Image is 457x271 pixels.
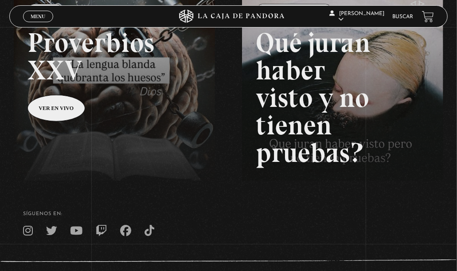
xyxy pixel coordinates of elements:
[23,212,434,216] h4: SÍguenos en:
[31,14,45,19] span: Menu
[422,11,434,23] a: View your shopping cart
[392,14,413,20] a: Buscar
[27,21,48,27] span: Cerrar
[329,11,384,22] span: [PERSON_NAME]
